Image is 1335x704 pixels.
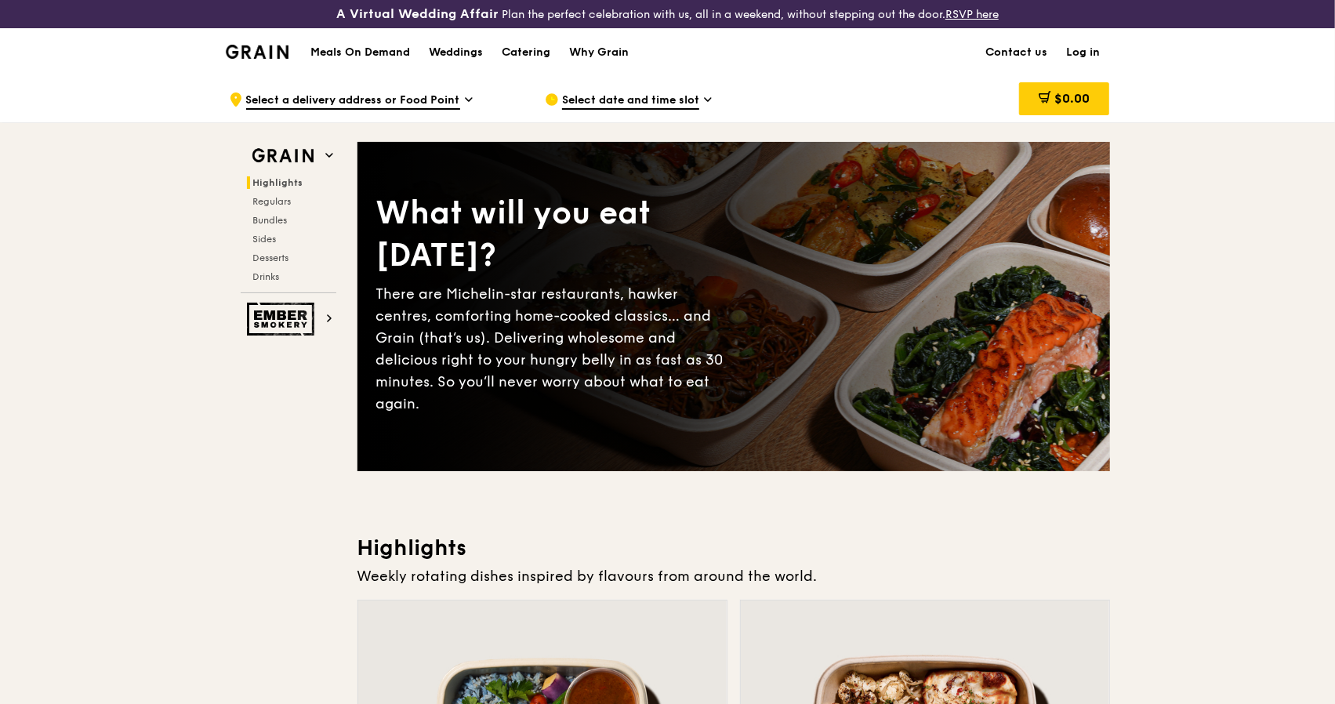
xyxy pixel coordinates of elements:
a: RSVP here [945,8,999,21]
a: Contact us [977,29,1057,76]
a: Log in [1057,29,1110,76]
div: Weekly rotating dishes inspired by flavours from around the world. [357,565,1110,587]
div: Weddings [429,29,483,76]
span: Regulars [253,196,292,207]
img: Ember Smokery web logo [247,303,319,336]
div: What will you eat [DATE]? [376,192,734,277]
span: Bundles [253,215,288,226]
a: GrainGrain [226,27,289,74]
span: Highlights [253,177,303,188]
a: Catering [492,29,560,76]
img: Grain [226,45,289,59]
div: Plan the perfect celebration with us, all in a weekend, without stepping out the door. [223,6,1112,22]
span: Select a delivery address or Food Point [246,93,460,110]
span: Sides [253,234,277,245]
div: There are Michelin-star restaurants, hawker centres, comforting home-cooked classics… and Grain (... [376,283,734,415]
span: $0.00 [1054,91,1090,106]
h1: Meals On Demand [310,45,410,60]
div: Why Grain [569,29,629,76]
a: Why Grain [560,29,638,76]
span: Select date and time slot [562,93,699,110]
span: Desserts [253,252,289,263]
h3: Highlights [357,534,1110,562]
img: Grain web logo [247,142,319,170]
div: Catering [502,29,550,76]
span: Drinks [253,271,280,282]
a: Weddings [419,29,492,76]
h3: A Virtual Wedding Affair [336,6,499,22]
